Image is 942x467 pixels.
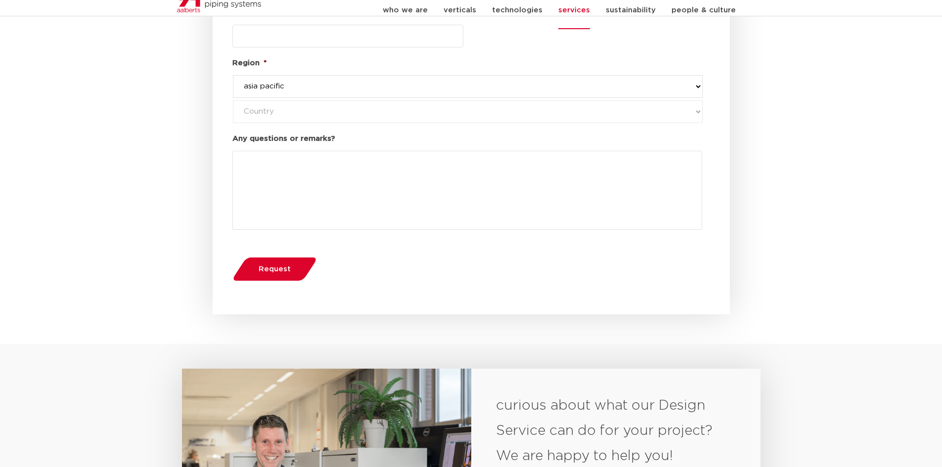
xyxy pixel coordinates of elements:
[229,256,320,282] button: Request
[232,58,267,68] label: Region
[259,265,291,273] span: Request
[232,134,335,144] label: Any questions or remarks?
